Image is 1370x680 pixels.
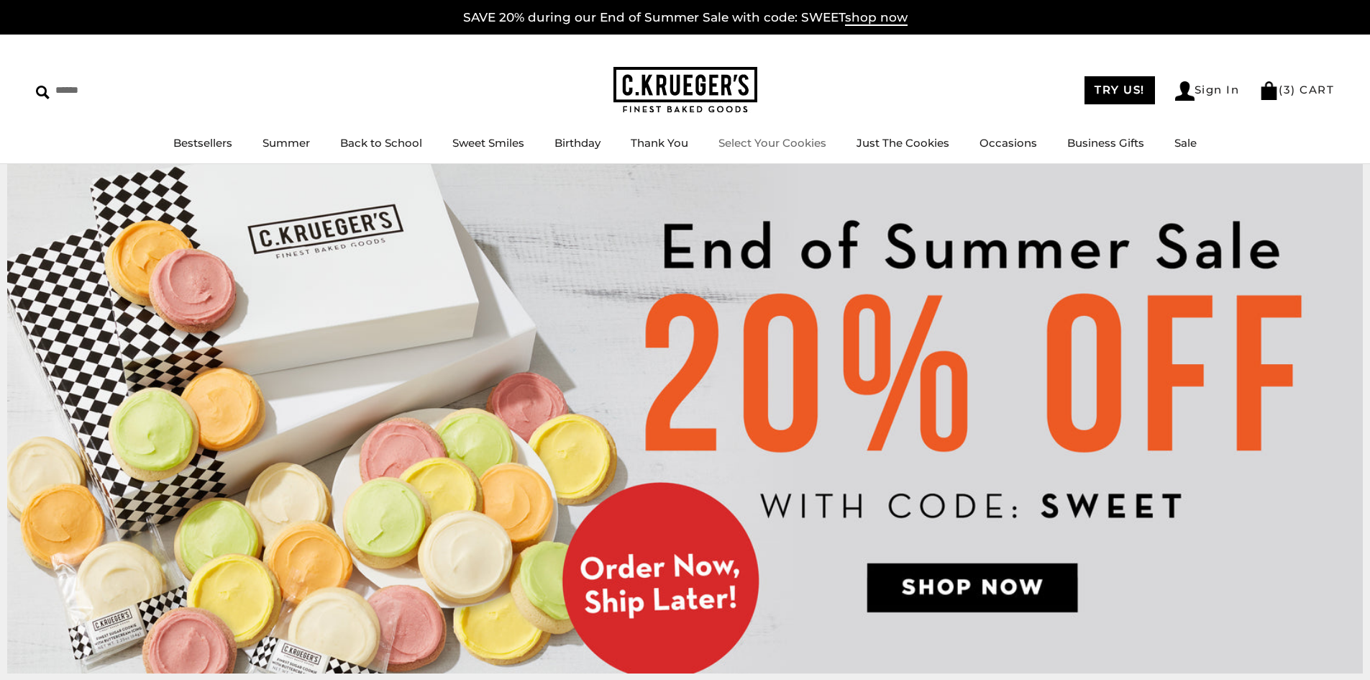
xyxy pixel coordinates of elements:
[1175,81,1195,101] img: Account
[554,136,600,150] a: Birthday
[1067,136,1144,150] a: Business Gifts
[173,136,232,150] a: Bestsellers
[1175,81,1240,101] a: Sign In
[1259,81,1279,100] img: Bag
[36,79,207,101] input: Search
[340,136,422,150] a: Back to School
[613,67,757,114] img: C.KRUEGER'S
[631,136,688,150] a: Thank You
[979,136,1037,150] a: Occasions
[463,10,908,26] a: SAVE 20% during our End of Summer Sale with code: SWEETshop now
[7,164,1363,674] img: C.Krueger's Special Offer
[262,136,310,150] a: Summer
[452,136,524,150] a: Sweet Smiles
[36,86,50,99] img: Search
[1084,76,1155,104] a: TRY US!
[1259,83,1334,96] a: (3) CART
[845,10,908,26] span: shop now
[718,136,826,150] a: Select Your Cookies
[1284,83,1292,96] span: 3
[1174,136,1197,150] a: Sale
[857,136,949,150] a: Just The Cookies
